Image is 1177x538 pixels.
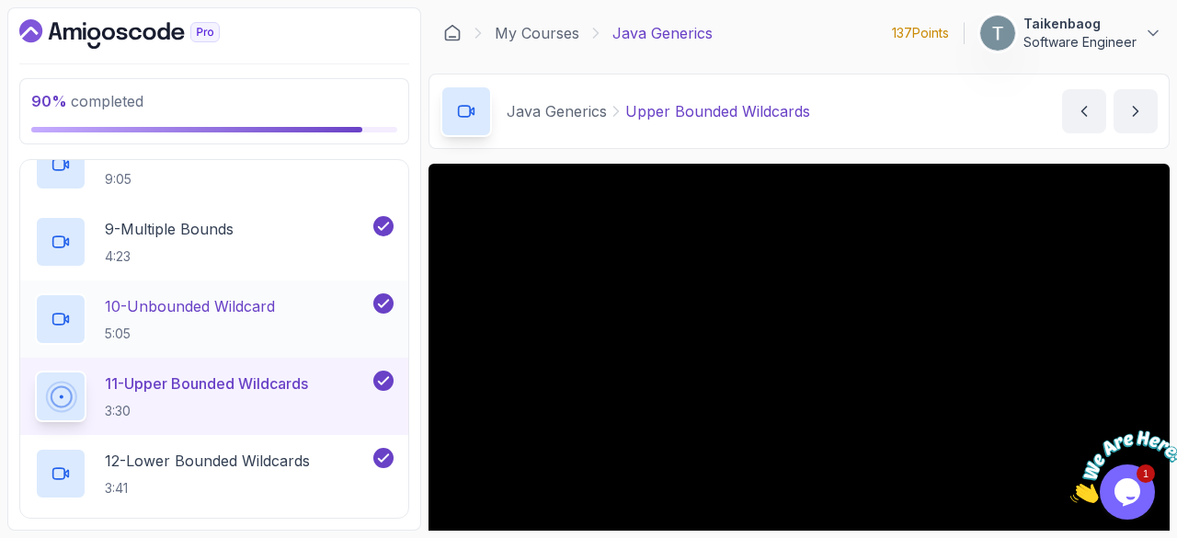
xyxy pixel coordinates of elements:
img: Chat attention grabber [7,7,121,80]
p: Java Generics [612,22,713,44]
p: 5:05 [105,325,275,343]
button: 8-Bounded Type Parameters9:05 [35,139,394,190]
p: 10 - Unbounded Wildcard [105,295,275,317]
p: 9:05 [105,170,308,189]
p: 3:41 [105,479,310,498]
button: 12-Lower Bounded Wildcards3:41 [35,448,394,499]
p: 11 - Upper Bounded Wildcards [105,372,308,395]
p: 3:30 [105,402,308,420]
p: Software Engineer [1023,33,1137,52]
button: 9-Multiple Bounds4:23 [35,216,394,268]
p: 12 - Lower Bounded Wildcards [105,450,310,472]
button: previous content [1062,89,1106,133]
p: 4:23 [105,247,234,266]
p: Taikenbaog [1023,15,1137,33]
p: Upper Bounded Wildcards [625,100,810,122]
iframe: chat widget [1063,423,1177,510]
a: My Courses [495,22,579,44]
a: Dashboard [19,19,262,49]
p: 137 Points [892,24,949,42]
button: 10-Unbounded Wildcard5:05 [35,293,394,345]
p: Java Generics [507,100,607,122]
button: 11-Upper Bounded Wildcards3:30 [35,371,394,422]
button: user profile imageTaikenbaogSoftware Engineer [979,15,1162,52]
button: next content [1114,89,1158,133]
a: Dashboard [443,24,462,42]
span: completed [31,92,143,110]
img: user profile image [980,16,1015,51]
span: 90 % [31,92,67,110]
p: 9 - Multiple Bounds [105,218,234,240]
